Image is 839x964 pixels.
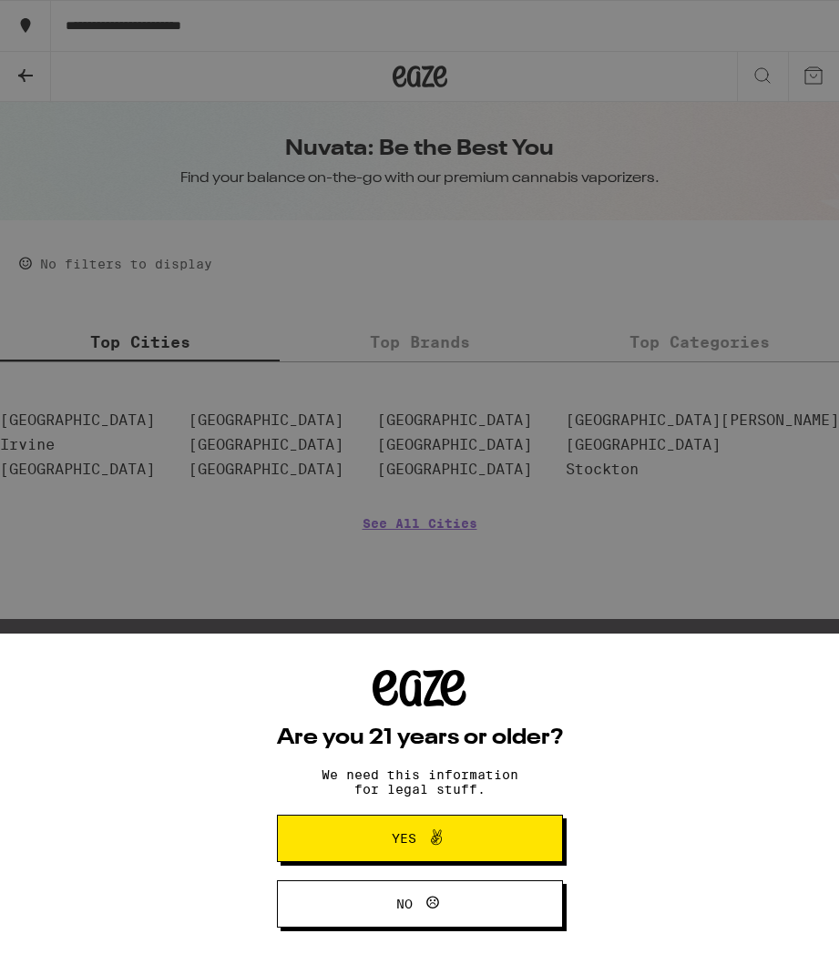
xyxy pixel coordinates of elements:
span: Yes [392,832,416,845]
button: No [277,880,563,928]
span: No [396,898,413,910]
button: Yes [277,815,563,862]
p: We need this information for legal stuff. [306,767,534,797]
span: Hi. Need any help? [11,13,131,27]
h2: Are you 21 years or older? [277,727,563,749]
